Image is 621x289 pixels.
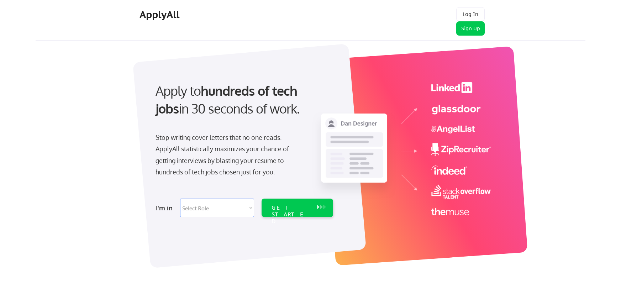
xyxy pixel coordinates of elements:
[456,7,485,21] button: Log In
[156,202,176,214] div: I'm in
[156,132,302,178] div: Stop writing cover letters that no one reads. ApplyAll statistically maximizes your chance of get...
[456,21,485,36] button: Sign Up
[272,204,310,225] div: GET STARTED
[140,9,181,21] div: ApplyAll
[156,82,330,118] div: Apply to in 30 seconds of work.
[156,83,300,116] strong: hundreds of tech jobs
